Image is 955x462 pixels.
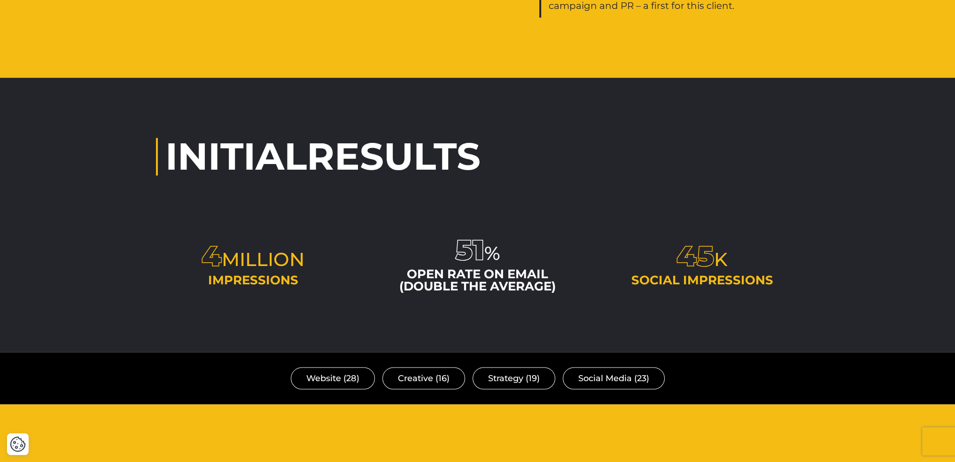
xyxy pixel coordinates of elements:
button: Cookie Settings [10,436,26,452]
span: 51 [455,232,484,266]
a: Social Media (23) [563,367,665,389]
img: Revisit consent button [10,436,26,452]
div: social impressions [605,274,800,286]
div: impressions [156,274,350,286]
h2: Initial [156,138,800,175]
span: 4 [202,238,222,273]
div: k [605,242,800,270]
div: % [380,235,575,264]
a: Creative (16) [382,367,465,389]
span: 45 [676,238,714,273]
a: Website (28) [291,367,375,389]
a: Strategy (19) [473,367,555,389]
div: open rate on email (double the average) [380,267,575,292]
span: Results [307,133,481,179]
div: million [156,242,350,270]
